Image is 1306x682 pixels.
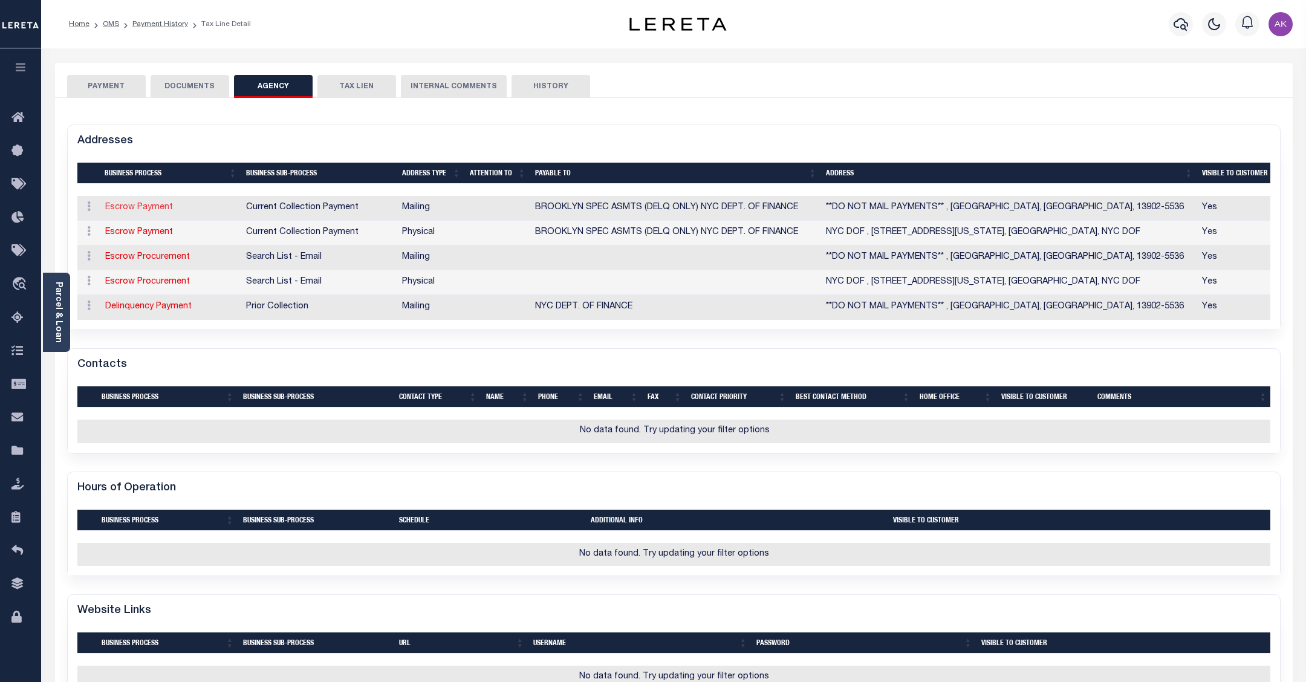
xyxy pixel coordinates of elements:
[397,245,465,270] td: Mailing
[54,282,62,343] a: Parcel & Loan
[643,386,686,408] th: Fax: activate to sort column ascending
[629,18,726,31] img: logo-dark.svg
[481,386,533,408] th: Name: activate to sort column ascending
[105,302,192,311] a: Delinquency Payment
[246,278,322,286] span: Contact information for procurement of jurisdiction current tax data via Email.
[77,359,127,372] h5: Contacts
[397,221,465,245] td: Physical
[465,163,530,184] th: Attention To: activate to sort column ascending
[105,203,173,212] a: Escrow Payment
[246,253,322,261] span: Contact information for procurement of jurisdiction current tax data via Email.
[915,386,996,408] th: Home Office: activate to sort column ascending
[528,632,752,654] th: Username: activate to sort column ascending
[105,278,190,286] a: Escrow Procurement
[1197,221,1271,245] td: Yes
[77,543,1271,567] td: No data found. Try updating your filter options
[97,632,238,654] th: Business Process: activate to sort column ascending
[67,75,146,98] button: PAYMENT
[246,203,359,212] span: Contact information related to agency requirements, tax bill and payment information for current ...
[530,196,821,221] td: BROOKLYN SPEC ASMTS (DELQ ONLY) NYC DEPT. OF FINANCE
[821,221,1197,245] td: NYC DOF , [STREET_ADDRESS][US_STATE], [GEOGRAPHIC_DATA], NYC DOF
[589,386,643,408] th: Email: activate to sort column ascending
[397,163,465,184] th: Address Type: activate to sort column ascending
[976,632,1270,654] th: Visible To Customer
[241,163,397,184] th: Business Sub-Process
[238,632,394,654] th: Business Sub-Process
[752,632,976,654] th: Password: activate to sort column ascending
[105,228,173,236] a: Escrow Payment
[888,510,1270,531] th: Visible To Customer
[105,253,190,261] a: Escrow Procurement
[394,386,481,408] th: Contact Type: activate to sort column ascending
[234,75,313,98] button: AGENCY
[791,386,915,408] th: Best Contact Method: activate to sort column ascending
[512,75,590,98] button: HISTORY
[1197,163,1271,184] th: Visible To Customer
[103,21,119,28] a: OMS
[151,75,229,98] button: DOCUMENTS
[397,295,465,320] td: Mailing
[394,632,528,654] th: URL: activate to sort column ascending
[821,245,1197,270] td: **DO NOT MAIL PAYMENTS** , [GEOGRAPHIC_DATA], [GEOGRAPHIC_DATA], 13902-5536
[132,21,188,28] a: Payment History
[821,270,1197,295] td: NYC DOF , [STREET_ADDRESS][US_STATE], [GEOGRAPHIC_DATA], NYC DOF
[394,510,586,531] th: Schedule
[100,163,241,184] th: Business Process: activate to sort column ascending
[530,163,821,184] th: Payable To: activate to sort column ascending
[188,19,251,30] li: Tax Line Detail
[530,221,821,245] td: BROOKLYN SPEC ASMTS (DELQ ONLY) NYC DEPT. OF FINANCE
[238,386,394,408] th: Business Sub-Process
[996,386,1093,408] th: Visible To Customer
[401,75,507,98] button: INTERNAL COMMENTS
[1093,386,1272,408] th: Comments: activate to sort column ascending
[821,295,1197,320] td: **DO NOT MAIL PAYMENTS** , [GEOGRAPHIC_DATA], [GEOGRAPHIC_DATA], 13902-5536
[77,135,133,148] h5: Addresses
[11,277,31,293] i: travel_explore
[77,482,176,495] h5: Hours of Operation
[1269,12,1293,36] img: svg+xml;base64,PHN2ZyB4bWxucz0iaHR0cDovL3d3dy53My5vcmcvMjAwMC9zdmciIHBvaW50ZXItZXZlbnRzPSJub25lIi...
[97,386,238,408] th: Business Process: activate to sort column ascending
[586,510,888,531] th: Additional Info
[77,420,1272,443] td: No data found. Try updating your filter options
[317,75,396,98] button: TAX LIEN
[246,228,359,236] span: Contact information related to agency requirements, tax bill and payment information for current ...
[821,196,1197,221] td: **DO NOT MAIL PAYMENTS** , [GEOGRAPHIC_DATA], [GEOGRAPHIC_DATA], 13902-5536
[686,386,791,408] th: Contact Priority: activate to sort column ascending
[821,163,1197,184] th: Address: activate to sort column ascending
[238,510,394,531] th: Business Sub-Process
[1197,270,1271,295] td: Yes
[1197,196,1271,221] td: Yes
[397,196,465,221] td: Mailing
[1197,295,1271,320] td: Yes
[533,386,589,408] th: Phone: activate to sort column ascending
[77,605,151,618] h5: Website Links
[246,302,308,311] span: Contact information related to agency requirements, tax bill information (amounts, status) and pa...
[397,270,465,295] td: Physical
[69,21,89,28] a: Home
[97,510,238,531] th: Business Process: activate to sort column ascending
[1197,245,1271,270] td: Yes
[530,295,821,320] td: NYC DEPT. OF FINANCE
